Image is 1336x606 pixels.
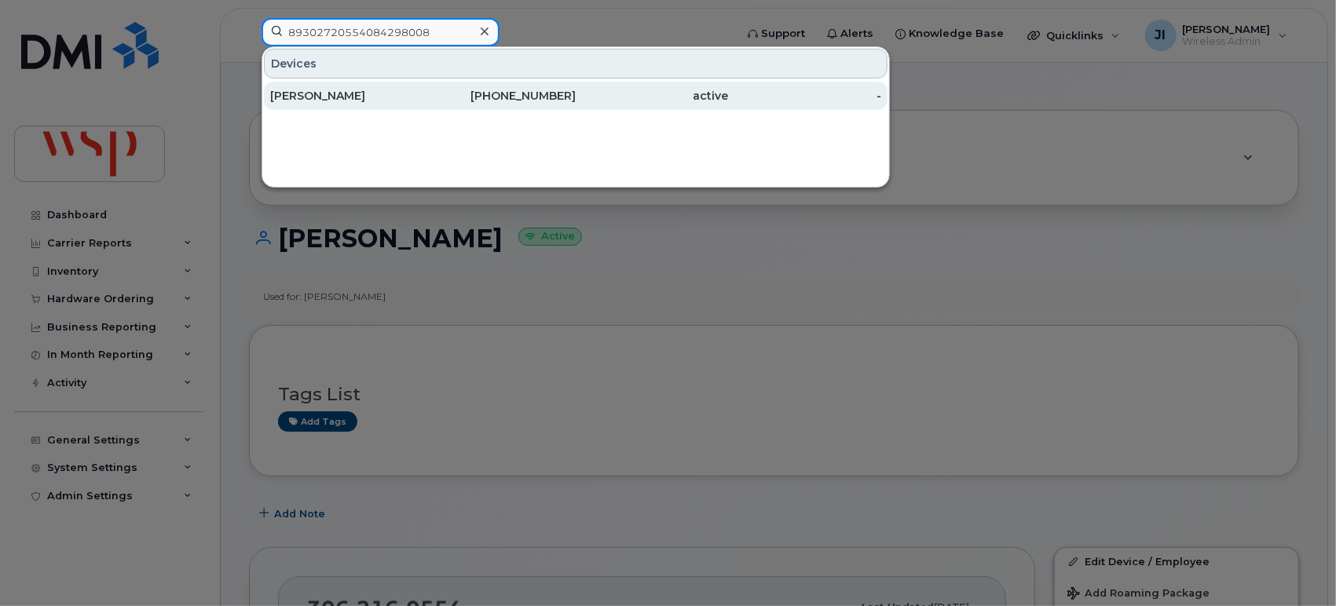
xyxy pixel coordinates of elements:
div: - [729,88,882,104]
div: active [576,88,729,104]
div: [PERSON_NAME] [270,88,423,104]
a: [PERSON_NAME][PHONE_NUMBER]active- [264,82,888,110]
div: [PHONE_NUMBER] [423,88,576,104]
div: Devices [264,49,888,78]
